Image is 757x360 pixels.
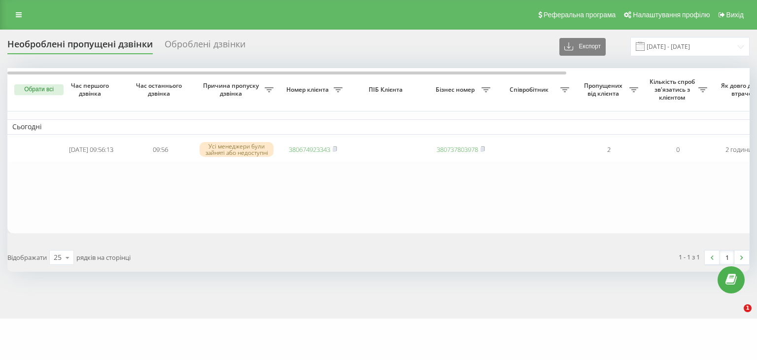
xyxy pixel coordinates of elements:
[289,145,330,154] a: 380674923343
[7,39,153,54] div: Необроблені пропущені дзвінки
[200,142,274,157] div: Усі менеджери були зайняті або недоступні
[544,11,616,19] span: Реферальна програма
[648,78,698,101] span: Кількість спроб зв'язатись з клієнтом
[679,252,700,262] div: 1 - 1 з 1
[431,86,482,94] span: Бізнес номер
[726,11,744,19] span: Вихід
[54,252,62,262] div: 25
[126,137,195,163] td: 09:56
[283,86,334,94] span: Номер клієнта
[720,251,734,264] a: 1
[744,304,752,312] span: 1
[165,39,245,54] div: Оброблені дзвінки
[437,145,478,154] a: 380737803978
[200,82,265,97] span: Причина пропуску дзвінка
[356,86,418,94] span: ПІБ Клієнта
[500,86,560,94] span: Співробітник
[7,253,47,262] span: Відображати
[723,304,747,328] iframe: Intercom live chat
[134,82,187,97] span: Час останнього дзвінка
[14,84,64,95] button: Обрати всі
[65,82,118,97] span: Час першого дзвінка
[633,11,710,19] span: Налаштування профілю
[574,137,643,163] td: 2
[643,137,712,163] td: 0
[76,253,131,262] span: рядків на сторінці
[579,82,629,97] span: Пропущених від клієнта
[559,38,606,56] button: Експорт
[57,137,126,163] td: [DATE] 09:56:13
